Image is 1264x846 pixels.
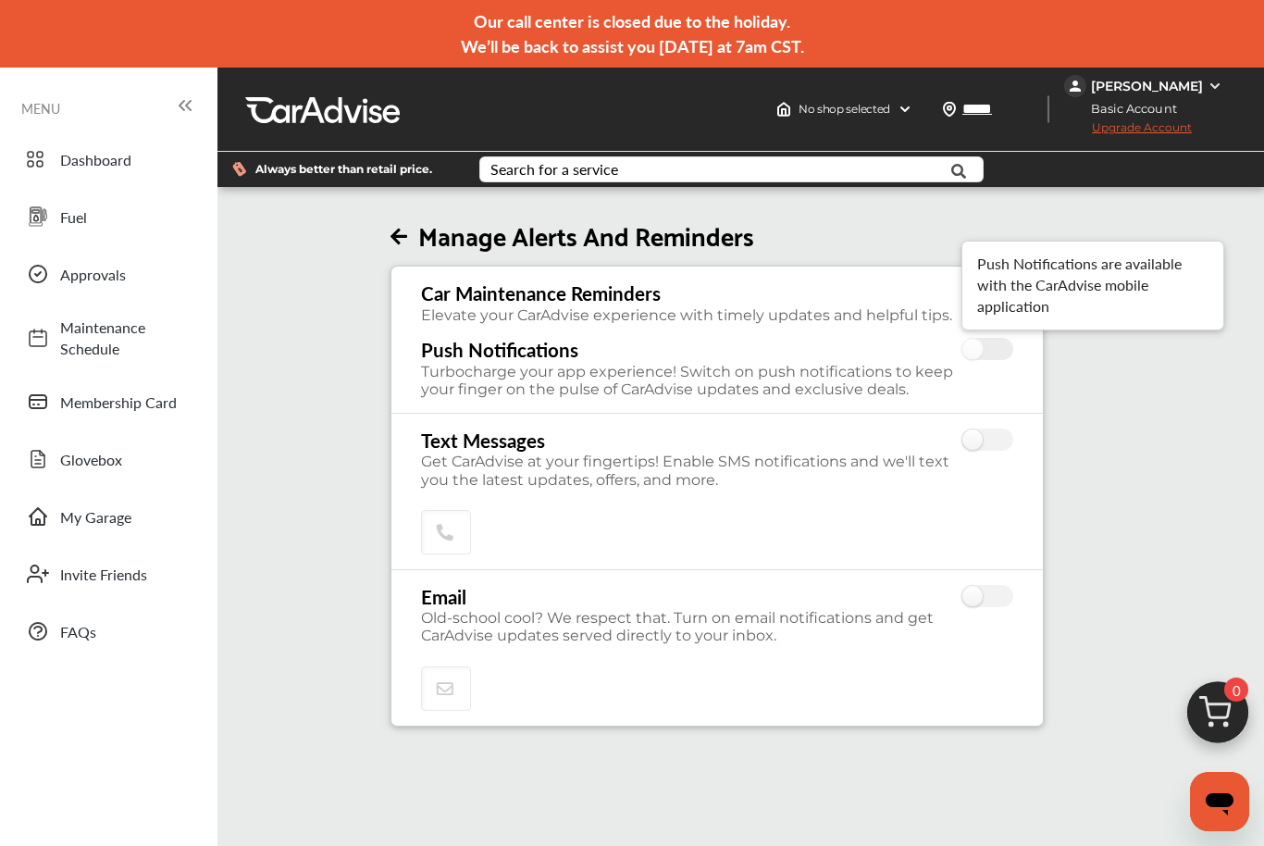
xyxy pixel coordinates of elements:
[421,429,961,489] h3: Text Messages
[232,161,246,177] img: dollor_label_vector.a70140d1.svg
[60,564,190,585] span: Invite Friends
[898,102,912,117] img: header-down-arrow.9dd2ce7d.svg
[421,585,961,645] h3: Email
[17,550,199,598] a: Invite Friends
[17,135,199,183] a: Dashboard
[1208,79,1222,93] img: WGsFRI8htEPBVLJbROoPRyZpYNWhNONpIPPETTm6eUC0GeLEiAAAAAElFTkSuQmCC
[1224,678,1248,702] span: 0
[421,453,961,488] div: Get CarAdvise at your fingertips! Enable SMS notifications and we'll text you the latest updates,...
[60,449,190,470] span: Glovebox
[490,162,618,177] div: Search for a service
[60,206,190,228] span: Fuel
[776,102,791,117] img: header-home-logo.8d720a4f.svg
[21,101,60,116] span: MENU
[60,621,190,642] span: FAQs
[421,306,952,324] div: Elevate your CarAdvise experience with timely updates and helpful tips.
[1064,120,1192,143] span: Upgrade Account
[17,193,199,241] a: Fuel
[17,307,199,368] a: Maintenance Schedule
[17,378,199,426] a: Membership Card
[421,281,952,324] h3: Car Maintenance Reminders
[977,254,1208,317] div: Push Notifications are available with the CarAdvise mobile application
[1047,95,1049,123] img: header-divider.bc55588e.svg
[17,250,199,298] a: Approvals
[17,435,199,483] a: Glovebox
[1064,75,1086,97] img: jVpblrzwTbfkPYzPPzSLxeg0AAAAASUVORK5CYII=
[60,506,190,528] span: My Garage
[60,264,190,285] span: Approvals
[942,102,957,117] img: location_vector.a44bc228.svg
[421,609,961,644] div: Old-school cool? We respect that. Turn on email notifications and get CarAdvise updates served di...
[390,218,1044,251] h2: Manage Alerts And Reminders
[1091,78,1203,94] div: [PERSON_NAME]
[255,164,432,175] span: Always better than retail price.
[799,102,890,117] span: No shop selected
[421,338,961,398] h3: Push Notifications
[60,392,190,413] span: Membership Card
[421,363,961,398] div: Turbocharge your app experience! Switch on push notifications to keep your finger on the pulse of...
[60,317,190,359] span: Maintenance Schedule
[17,492,199,541] a: My Garage
[17,607,199,655] a: FAQs
[1066,99,1191,118] span: Basic Account
[1173,673,1262,762] img: cart_icon.3d0951e8.svg
[1190,772,1249,831] iframe: Button to launch messaging window
[60,149,190,170] span: Dashboard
